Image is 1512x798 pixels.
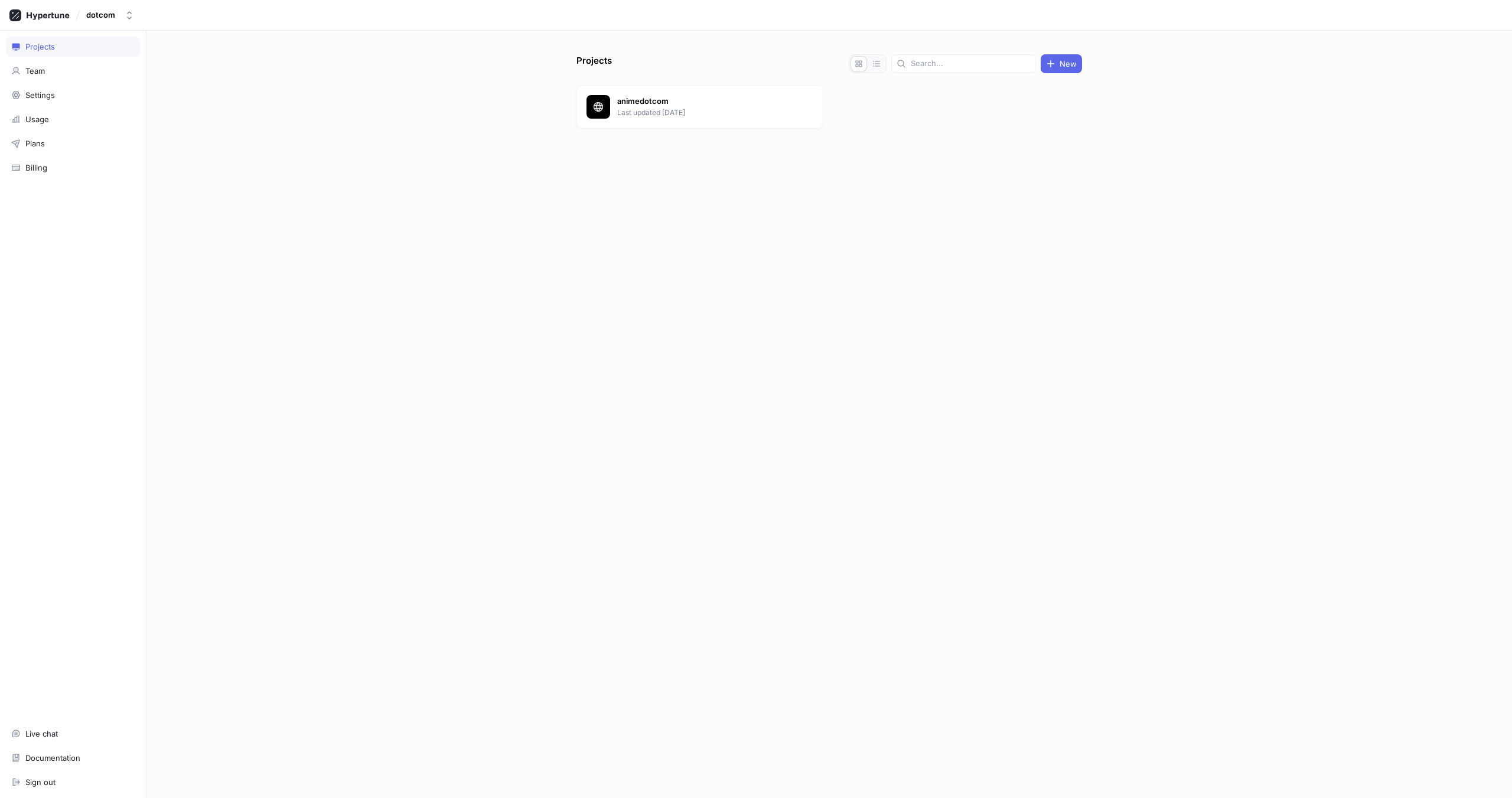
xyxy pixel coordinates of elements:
div: Sign out [25,777,56,787]
div: Live chat [25,729,58,738]
a: Documentation [6,748,140,768]
a: Team [6,61,140,81]
div: dotcom [86,10,115,20]
a: Plans [6,133,140,153]
div: Team [25,66,45,76]
div: Usage [25,115,49,124]
input: Search... [911,58,1031,70]
div: Settings [25,90,55,100]
a: Usage [6,109,140,129]
p: animedotcom [617,96,788,107]
button: New [1041,54,1082,73]
div: Plans [25,139,45,148]
a: Billing [6,158,140,178]
div: Projects [25,42,55,51]
button: dotcom [82,5,139,25]
p: Last updated [DATE] [617,107,788,118]
div: Documentation [25,753,80,763]
p: Projects [576,54,612,73]
a: Settings [6,85,140,105]
div: Billing [25,163,47,172]
span: New [1060,60,1077,67]
a: Projects [6,37,140,57]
